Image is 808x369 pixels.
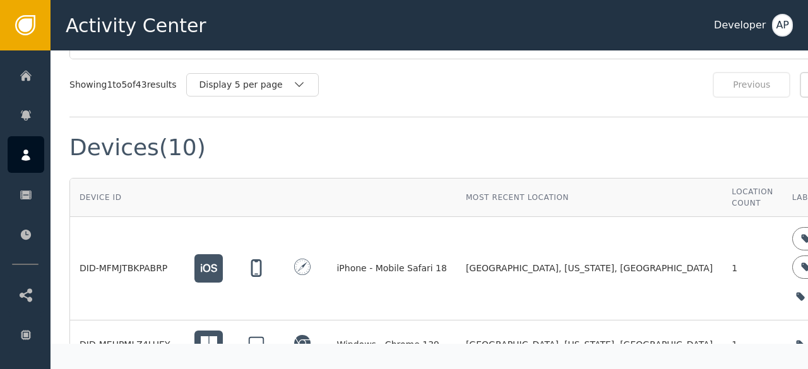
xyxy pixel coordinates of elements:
div: 1 [732,338,773,351]
div: Windows - Chrome 139 [336,338,446,351]
span: [GEOGRAPHIC_DATA], [US_STATE], [GEOGRAPHIC_DATA] [466,262,713,275]
div: Devices (10) [69,136,206,159]
span: Activity Center [66,11,206,40]
th: Device ID [70,179,185,217]
button: AP [772,14,793,37]
th: Most Recent Location [456,179,722,217]
div: DID-MFMJTBKPABRP [80,262,175,275]
div: DID-MEUPMLZ4LUEY [80,338,175,351]
th: Location Count [722,179,782,217]
div: Showing 1 to 5 of 43 results [69,78,177,91]
button: Display 5 per page [186,73,319,97]
div: iPhone - Mobile Safari 18 [336,262,446,275]
div: 1 [732,262,773,275]
div: Display 5 per page [199,78,293,91]
span: [GEOGRAPHIC_DATA], [US_STATE], [GEOGRAPHIC_DATA] [466,338,713,351]
div: Developer [714,18,766,33]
